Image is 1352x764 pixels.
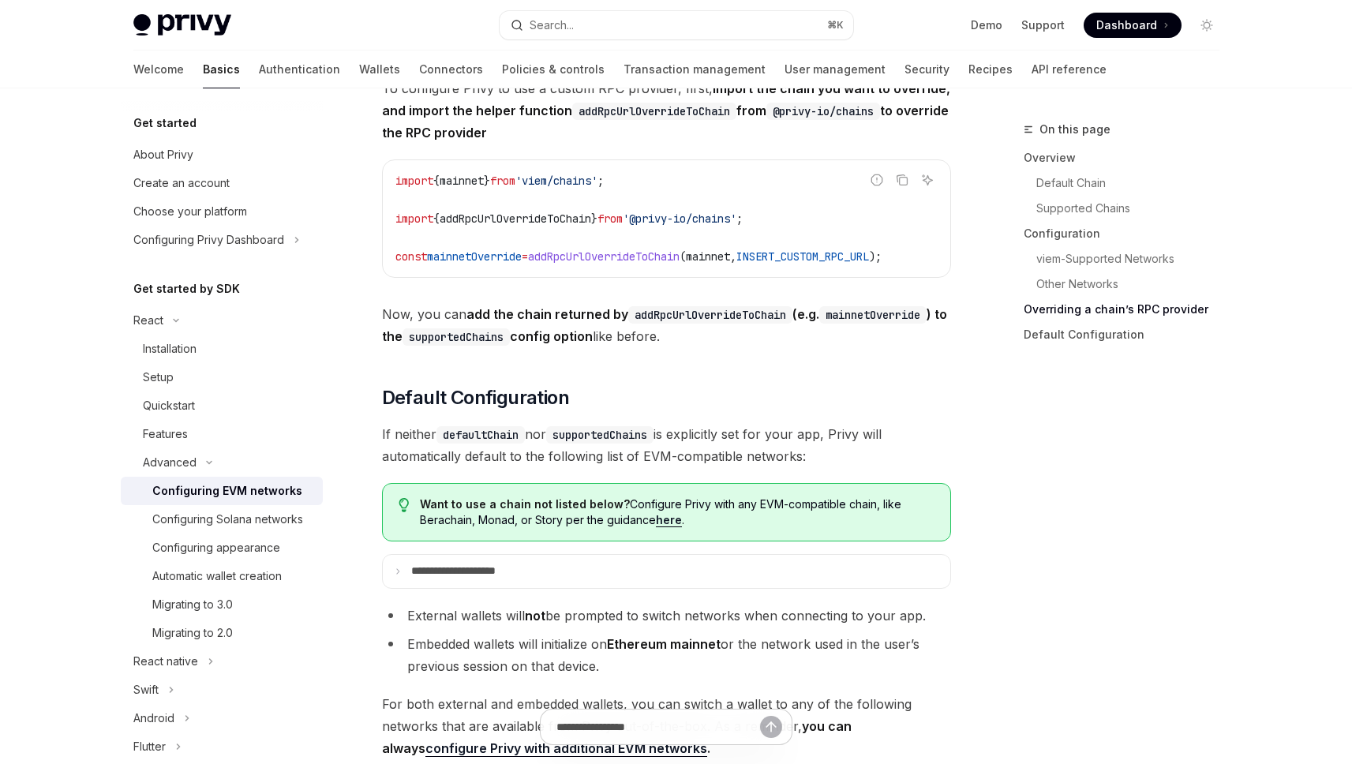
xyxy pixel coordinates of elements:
[819,306,927,324] code: mainnetOverride
[382,306,947,344] strong: add the chain returned by (e.g. ) to the config option
[143,396,195,415] div: Quickstart
[730,249,736,264] span: ,
[395,249,427,264] span: const
[971,17,1002,33] a: Demo
[121,732,323,761] button: Flutter
[152,481,302,500] div: Configuring EVM networks
[133,680,159,699] div: Swift
[121,363,323,391] a: Setup
[1084,13,1182,38] a: Dashboard
[427,249,522,264] span: mainnetOverride
[736,249,869,264] span: INSERT_CUSTOM_RPC_URL
[203,51,240,88] a: Basics
[597,212,623,226] span: from
[152,624,233,642] div: Migrating to 2.0
[395,174,433,188] span: import
[133,174,230,193] div: Create an account
[121,619,323,647] a: Migrating to 2.0
[143,425,188,444] div: Features
[968,51,1013,88] a: Recipes
[143,368,174,387] div: Setup
[528,249,680,264] span: addRpcUrlOverrideToChain
[152,510,303,529] div: Configuring Solana networks
[869,249,882,264] span: );
[133,14,231,36] img: light logo
[1024,246,1232,272] a: viem-Supported Networks
[433,174,440,188] span: {
[515,174,597,188] span: 'viem/chains'
[628,306,792,324] code: addRpcUrlOverrideToChain
[121,226,323,254] button: Configuring Privy Dashboard
[525,608,545,624] strong: not
[1024,322,1232,347] a: Default Configuration
[121,335,323,363] a: Installation
[133,311,163,330] div: React
[591,212,597,226] span: }
[121,197,323,226] a: Choose your platform
[892,170,912,190] button: Copy the contents from the code block
[656,513,682,527] a: here
[133,230,284,249] div: Configuring Privy Dashboard
[259,51,340,88] a: Authentication
[121,169,323,197] a: Create an account
[121,140,323,169] a: About Privy
[133,279,240,298] h5: Get started by SDK
[399,498,410,512] svg: Tip
[133,202,247,221] div: Choose your platform
[420,497,630,511] strong: Want to use a chain not listed below?
[546,426,654,444] code: supportedChains
[420,496,934,528] span: Configure Privy with any EVM-compatible chain, like Berachain, Monad, or Story per the guidance .
[121,534,323,562] a: Configuring appearance
[440,174,484,188] span: mainnet
[382,693,951,759] span: For both external and embedded wallets, you can switch a wallet to any of the following networks ...
[121,505,323,534] a: Configuring Solana networks
[522,249,528,264] span: =
[760,716,782,738] button: Send message
[556,710,760,744] input: Ask a question...
[1024,170,1232,196] a: Default Chain
[152,538,280,557] div: Configuring appearance
[766,103,880,120] code: @privy-io/chains
[440,212,591,226] span: addRpcUrlOverrideToChain
[382,385,569,410] span: Default Configuration
[133,652,198,671] div: React native
[143,453,197,472] div: Advanced
[502,51,605,88] a: Policies & controls
[382,77,951,144] span: To configure Privy to use a custom RPC provider, first,
[403,328,510,346] code: supportedChains
[500,11,853,39] button: Search...⌘K
[121,448,323,477] button: Advanced
[597,174,604,188] span: ;
[382,605,951,627] li: External wallets will be prompted to switch networks when connecting to your app.
[530,16,574,35] div: Search...
[133,145,193,164] div: About Privy
[121,477,323,505] a: Configuring EVM networks
[382,423,951,467] span: If neither nor is explicitly set for your app, Privy will automatically default to the following ...
[382,633,951,677] li: Embedded wallets will initialize on or the network used in the user’s previous session on that de...
[686,249,730,264] span: mainnet
[867,170,887,190] button: Report incorrect code
[395,212,433,226] span: import
[121,562,323,590] a: Automatic wallet creation
[1024,145,1232,170] a: Overview
[121,647,323,676] button: React native
[121,391,323,420] a: Quickstart
[133,709,174,728] div: Android
[827,19,844,32] span: ⌘ K
[572,103,736,120] code: addRpcUrlOverrideToChain
[1096,17,1157,33] span: Dashboard
[133,114,197,133] h5: Get started
[623,212,736,226] span: '@privy-io/chains'
[133,51,184,88] a: Welcome
[121,306,323,335] button: React
[624,51,766,88] a: Transaction management
[359,51,400,88] a: Wallets
[436,426,525,444] code: defaultChain
[736,212,743,226] span: ;
[419,51,483,88] a: Connectors
[1194,13,1219,38] button: Toggle dark mode
[785,51,886,88] a: User management
[490,174,515,188] span: from
[133,737,166,756] div: Flutter
[121,676,323,704] button: Swift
